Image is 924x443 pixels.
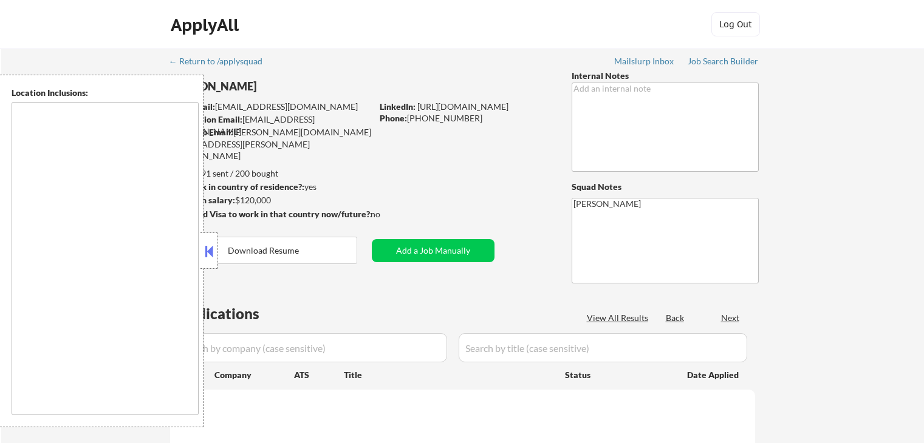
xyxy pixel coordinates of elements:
[169,167,372,180] div: 91 sent / 200 bought
[344,369,553,381] div: Title
[170,126,372,162] div: [PERSON_NAME][DOMAIN_NAME][EMAIL_ADDRESS][PERSON_NAME][DOMAIN_NAME]
[721,312,741,324] div: Next
[12,87,199,99] div: Location Inclusions:
[171,113,372,137] div: [EMAIL_ADDRESS][DOMAIN_NAME]
[169,56,274,69] a: ← Return to /applysquad
[169,57,274,66] div: ← Return to /applysquad
[170,79,420,94] div: [PERSON_NAME]
[294,369,344,381] div: ATS
[171,15,242,35] div: ApplyAll
[688,57,759,66] div: Job Search Builder
[687,369,741,381] div: Date Applied
[587,312,652,324] div: View All Results
[380,112,552,124] div: [PHONE_NUMBER]
[614,56,675,69] a: Mailslurp Inbox
[371,208,405,220] div: no
[170,209,372,219] strong: Will need Visa to work in that country now/future?:
[174,333,447,362] input: Search by company (case sensitive)
[711,12,760,36] button: Log Out
[614,57,675,66] div: Mailslurp Inbox
[666,312,685,324] div: Back
[380,113,407,123] strong: Phone:
[572,70,759,82] div: Internal Notes
[169,181,368,193] div: yes
[170,237,357,264] button: Download Resume
[169,194,372,206] div: $120,000
[417,101,508,112] a: [URL][DOMAIN_NAME]
[174,306,294,321] div: Applications
[459,333,747,362] input: Search by title (case sensitive)
[214,369,294,381] div: Company
[169,181,304,192] strong: Can work in country of residence?:
[171,101,372,113] div: [EMAIL_ADDRESS][DOMAIN_NAME]
[372,239,495,262] button: Add a Job Manually
[565,364,669,385] div: Status
[572,181,759,193] div: Squad Notes
[380,101,416,112] strong: LinkedIn:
